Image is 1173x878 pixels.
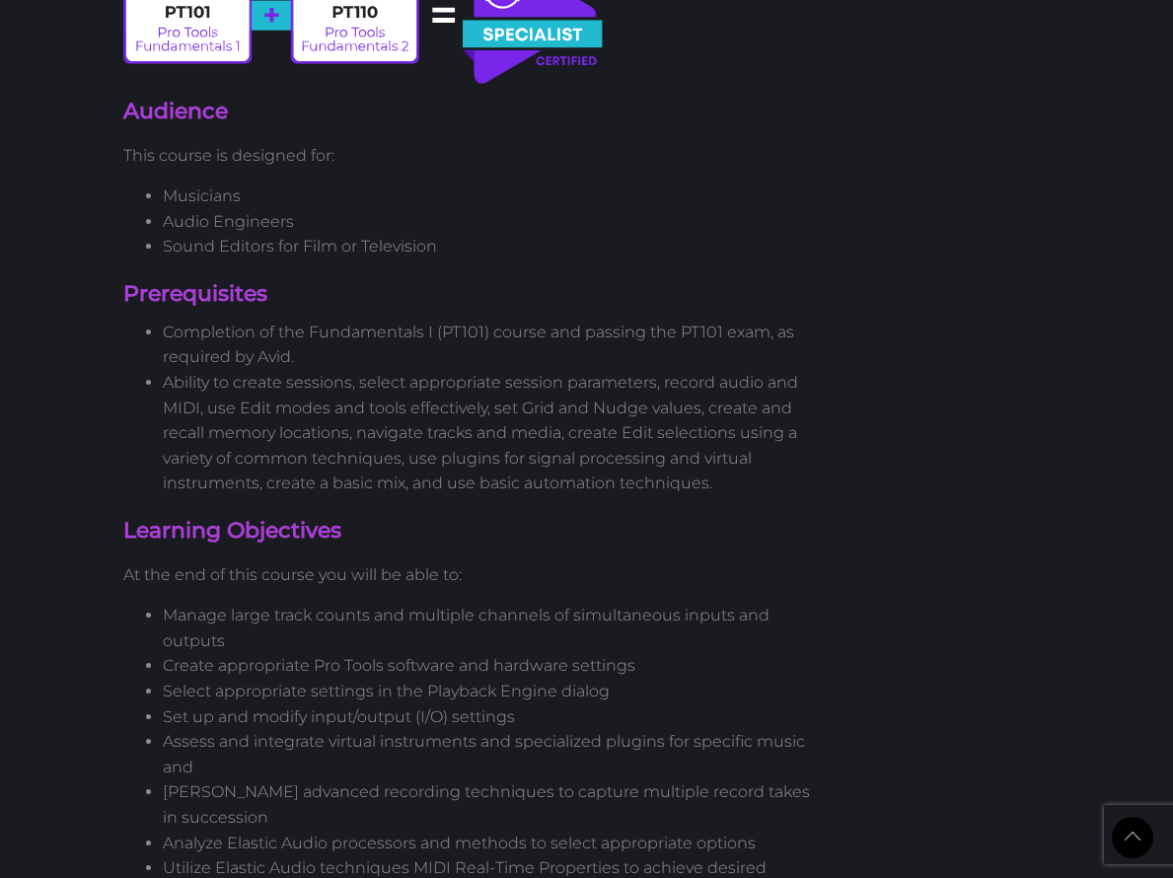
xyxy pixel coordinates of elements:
p: At the end of this course you will be able to: [123,562,812,588]
li: Assess and integrate virtual instruments and specialized plugins for specific music and [163,729,812,779]
a: Back to Top [1112,817,1153,858]
li: Audio Engineers [163,209,812,235]
li: Set up and modify input/output (I/O) settings [163,704,812,730]
h4: Prerequisites [123,279,812,310]
li: Ability to create sessions, select appropriate session parameters, record audio and MIDI, use Edi... [163,370,812,496]
li: Manage large track counts and multiple channels of simultaneous inputs and outputs [163,603,812,653]
h4: Learning Objectives [123,516,812,547]
h4: Audience [123,97,812,127]
li: [PERSON_NAME] advanced recording techniques to capture multiple record takes in succession [163,779,812,830]
li: Completion of the Fundamentals I (PT101) course and passing the PT101 exam, as required by Avid. [163,320,812,370]
li: Sound Editors for Film or Television [163,234,812,259]
li: Select appropriate settings in the Playback Engine dialog [163,679,812,704]
li: Musicians [163,183,812,209]
li: Create appropriate Pro Tools software and hardware settings [163,653,812,679]
li: Analyze Elastic Audio processors and methods to select appropriate options [163,831,812,856]
p: This course is designed for: [123,143,812,169]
